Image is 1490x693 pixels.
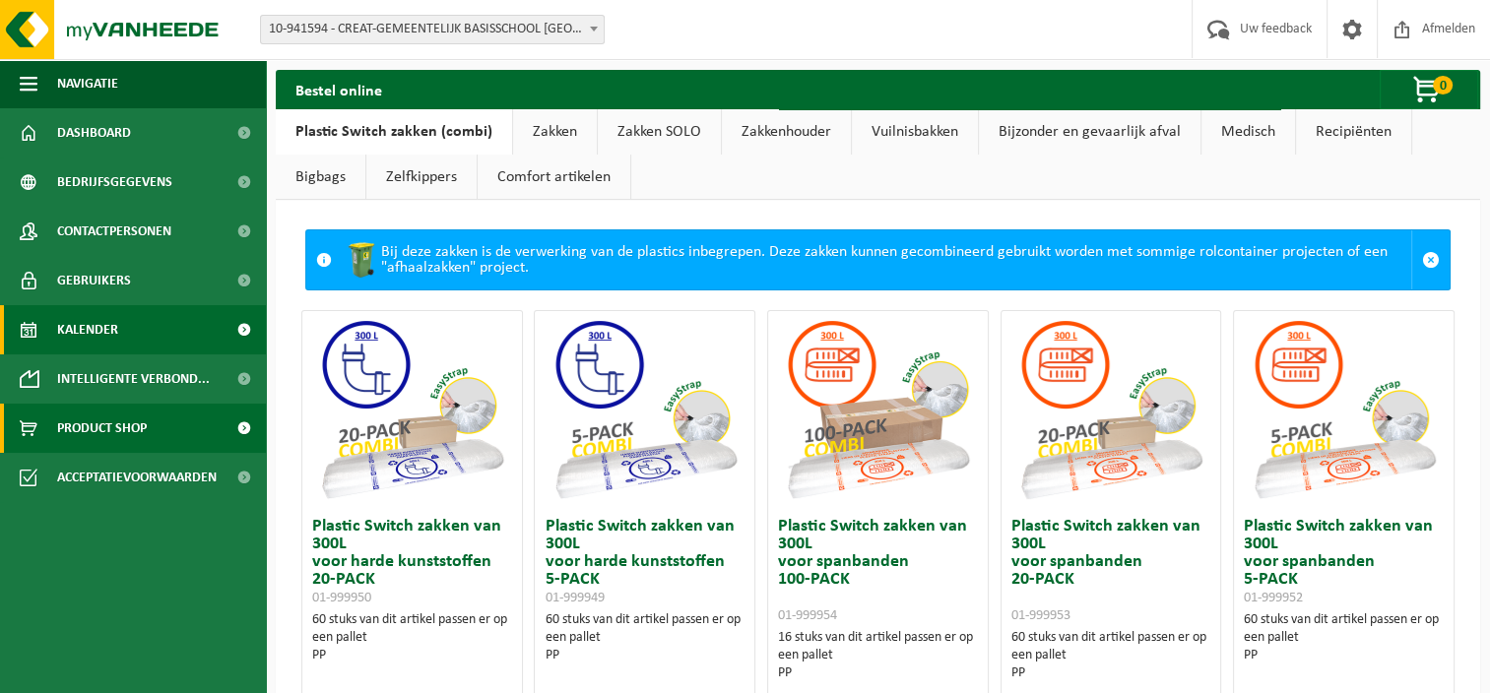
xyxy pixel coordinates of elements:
img: 01-999949 [547,311,744,508]
span: Contactpersonen [57,207,171,256]
span: 10-941594 - CREAT-GEMEENTELIJK BASISSCHOOL MELLE - MELLE [260,15,605,44]
span: Product Shop [57,404,147,453]
div: 60 stuks van dit artikel passen er op een pallet [1244,611,1444,664]
span: 0 [1433,76,1453,94]
span: 01-999952 [1244,591,1303,605]
a: Vuilnisbakken [852,109,978,155]
span: 01-999950 [312,591,371,605]
span: 01-999954 [778,608,837,623]
a: Plastic Switch zakken (combi) [276,109,512,155]
div: PP [1244,647,1444,664]
a: Sluit melding [1411,230,1450,289]
img: 01-999952 [1246,311,1443,508]
span: 01-999953 [1011,608,1070,623]
span: 10-941594 - CREAT-GEMEENTELIJK BASISSCHOOL MELLE - MELLE [261,16,604,43]
h3: Plastic Switch zakken van 300L voor spanbanden 20-PACK [1011,518,1211,624]
span: Kalender [57,305,118,354]
img: 01-999950 [313,311,510,508]
h3: Plastic Switch zakken van 300L voor spanbanden 5-PACK [1244,518,1444,606]
a: Comfort artikelen [478,155,630,200]
span: Bedrijfsgegevens [57,157,172,207]
span: Acceptatievoorwaarden [57,453,217,502]
h2: Bestel online [276,70,402,108]
span: Navigatie [57,59,118,108]
a: Medisch [1201,109,1295,155]
a: Zakken [513,109,597,155]
h3: Plastic Switch zakken van 300L voor harde kunststoffen 5-PACK [545,518,745,606]
img: 01-999953 [1012,311,1209,508]
a: Zakken SOLO [598,109,721,155]
span: Gebruikers [57,256,131,305]
div: PP [312,647,512,664]
a: Recipiënten [1296,109,1411,155]
a: Zakkenhouder [722,109,851,155]
div: PP [778,664,978,682]
button: 0 [1380,70,1478,109]
div: 60 stuks van dit artikel passen er op een pallet [312,611,512,664]
img: 01-999954 [779,311,976,508]
a: Bigbags [276,155,365,200]
div: Bij deze zakken is de verwerking van de plastics inbegrepen. Deze zakken kunnen gecombineerd gebr... [342,230,1411,289]
div: PP [545,647,745,664]
h3: Plastic Switch zakken van 300L voor spanbanden 100-PACK [778,518,978,624]
span: Intelligente verbond... [57,354,210,404]
h3: Plastic Switch zakken van 300L voor harde kunststoffen 20-PACK [312,518,512,606]
img: WB-0240-HPE-GN-50.png [342,240,381,280]
div: 60 stuks van dit artikel passen er op een pallet [545,611,745,664]
div: PP [1011,664,1211,682]
a: Bijzonder en gevaarlijk afval [979,109,1200,155]
span: Dashboard [57,108,131,157]
a: Zelfkippers [366,155,477,200]
div: 16 stuks van dit artikel passen er op een pallet [778,629,978,682]
span: 01-999949 [545,591,604,605]
div: 60 stuks van dit artikel passen er op een pallet [1011,629,1211,682]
